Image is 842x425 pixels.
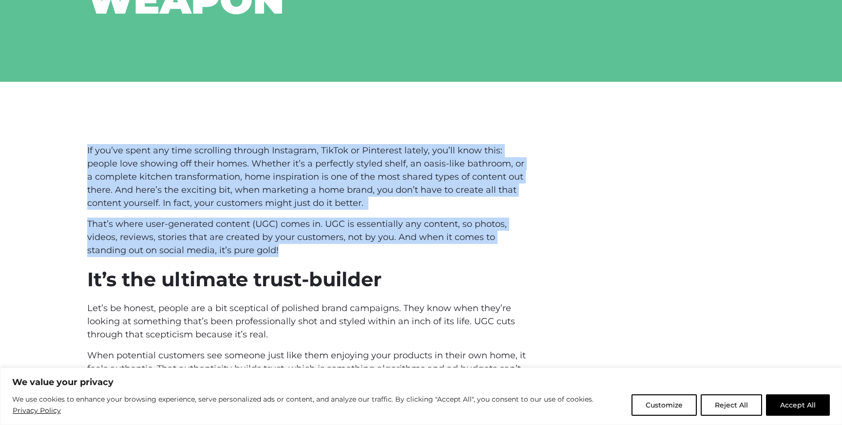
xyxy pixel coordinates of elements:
h3: It’s the ultimate trust-builder [87,265,527,294]
span: Let’s be honest, people are a bit sceptical of polished brand campaigns. They know when they’re l... [87,303,515,340]
button: Customize [631,394,697,416]
span: That’s where user-generated content (UGC) comes in. UGC is essentially any content, so photos, vi... [87,219,507,256]
p: We value your privacy [12,376,830,388]
a: Privacy Policy [12,405,61,416]
button: Reject All [701,394,762,416]
p: We use cookies to enhance your browsing experience, serve personalized ads or content, and analyz... [12,394,624,417]
span: When potential customers see someone just like them enjoying your products in their own home, it ... [87,350,526,413]
button: Accept All [766,394,830,416]
span: If you’ve spent any time scrolling through Instagram, TikTok or Pinterest lately, you’ll know thi... [87,145,524,208]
